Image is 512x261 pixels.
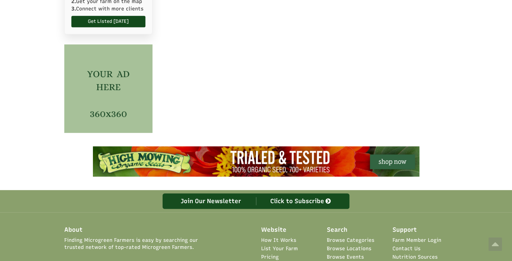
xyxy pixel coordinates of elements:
span: Finding Microgreen Farmers is easy by searching our trusted network of top-rated Microgreen Farmers. [64,237,218,251]
a: Browse Events [327,254,364,261]
span: Search [327,226,347,234]
a: Join Our Newsletter Click to Subscribe [163,193,349,209]
img: Copy of side banner (1) [64,44,153,133]
a: Nutrition Sources [392,254,438,261]
a: Get Listed [DATE] [71,16,146,27]
a: How It Works [261,237,296,244]
a: Browse Locations [327,245,371,252]
a: Farm Member Login [392,237,441,244]
a: List Your Farm [261,245,298,252]
span: About [64,226,82,234]
span: Website [261,226,286,234]
a: Browse Categories [327,237,374,244]
span: Support [392,226,417,234]
img: High [93,146,419,177]
b: 3. [71,6,76,12]
a: Pricing [261,254,279,261]
div: Join Our Newsletter [166,197,256,205]
div: Click to Subscribe [256,197,346,205]
a: Contact Us [392,245,420,252]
